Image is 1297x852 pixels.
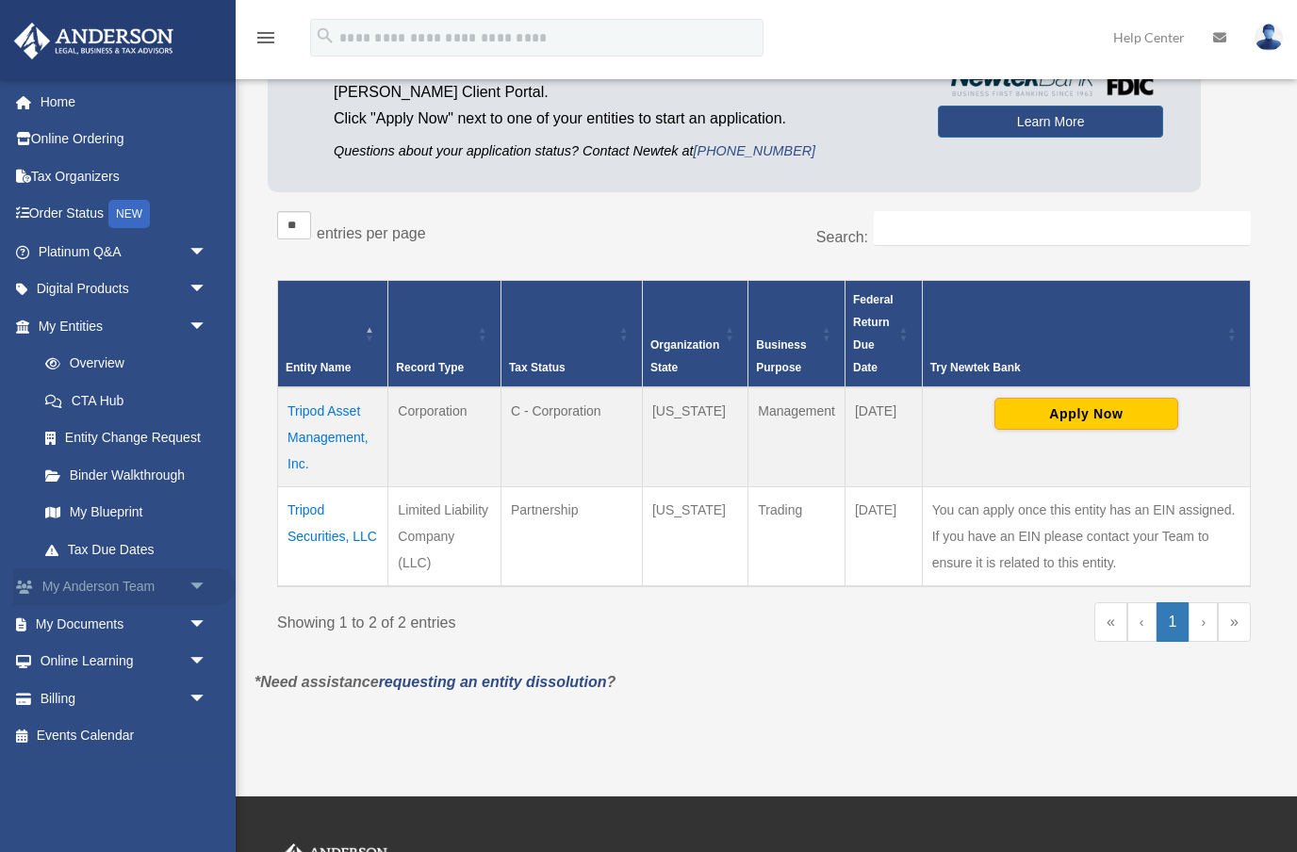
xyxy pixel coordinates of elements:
td: [DATE] [845,387,922,487]
th: Organization State: Activate to sort [642,281,747,388]
a: My Blueprint [26,494,226,532]
span: Entity Name [286,361,351,374]
label: entries per page [317,225,426,241]
td: Management [748,387,846,487]
td: Tripod Asset Management, Inc. [278,387,388,487]
a: Learn More [938,106,1163,138]
a: Next [1189,602,1218,642]
a: requesting an entity dissolution [379,674,607,690]
a: Binder Walkthrough [26,456,226,494]
th: Record Type: Activate to sort [388,281,501,388]
a: My Anderson Teamarrow_drop_down [13,568,236,606]
span: arrow_drop_down [189,307,226,346]
span: arrow_drop_down [189,568,226,607]
th: Business Purpose: Activate to sort [748,281,846,388]
button: Apply Now [994,398,1178,430]
a: Entity Change Request [26,419,226,457]
a: menu [254,33,277,49]
a: Online Learningarrow_drop_down [13,643,236,680]
p: Questions about your application status? Contact Newtek at [334,139,910,163]
span: Record Type [396,361,464,374]
i: menu [254,26,277,49]
a: Home [13,83,236,121]
span: Tax Status [509,361,566,374]
img: User Pic [1255,24,1283,51]
a: CTA Hub [26,382,226,419]
td: [US_STATE] [642,487,747,587]
td: Corporation [388,387,501,487]
span: arrow_drop_down [189,270,226,309]
a: Tax Due Dates [26,531,226,568]
p: Click "Apply Now" next to one of your entities to start an application. [334,106,910,132]
i: search [315,25,336,46]
a: [PHONE_NUMBER] [694,143,816,158]
img: Anderson Advisors Platinum Portal [8,23,179,59]
a: Online Ordering [13,121,236,158]
span: Organization State [650,338,719,374]
span: arrow_drop_down [189,605,226,644]
a: Last [1218,602,1251,642]
a: My Entitiesarrow_drop_down [13,307,226,345]
span: Federal Return Due Date [853,293,894,374]
a: Events Calendar [13,717,236,755]
em: *Need assistance ? [254,674,616,690]
span: Business Purpose [756,338,806,374]
th: Entity Name: Activate to invert sorting [278,281,388,388]
a: My Documentsarrow_drop_down [13,605,236,643]
td: C - Corporation [501,387,642,487]
td: You can apply once this entity has an EIN assigned. If you have an EIN please contact your Team t... [922,487,1250,587]
td: Partnership [501,487,642,587]
td: [DATE] [845,487,922,587]
a: First [1094,602,1127,642]
span: arrow_drop_down [189,233,226,271]
div: Showing 1 to 2 of 2 entries [277,602,750,636]
td: Trading [748,487,846,587]
a: Digital Productsarrow_drop_down [13,270,236,308]
div: NEW [108,200,150,228]
th: Try Newtek Bank : Activate to sort [922,281,1250,388]
td: Tripod Securities, LLC [278,487,388,587]
a: Billingarrow_drop_down [13,680,236,717]
a: Order StatusNEW [13,195,236,234]
th: Tax Status: Activate to sort [501,281,642,388]
a: Overview [26,345,217,383]
a: Tax Organizers [13,157,236,195]
a: Previous [1127,602,1157,642]
a: 1 [1157,602,1190,642]
th: Federal Return Due Date: Activate to sort [845,281,922,388]
div: Try Newtek Bank [930,356,1222,379]
a: Platinum Q&Aarrow_drop_down [13,233,236,270]
td: [US_STATE] [642,387,747,487]
p: by applying from the [PERSON_NAME] Client Portal. [334,53,910,106]
td: Limited Liability Company (LLC) [388,487,501,587]
span: arrow_drop_down [189,680,226,718]
img: NewtekBankLogoSM.png [947,66,1154,96]
label: Search: [816,229,868,245]
span: arrow_drop_down [189,643,226,681]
